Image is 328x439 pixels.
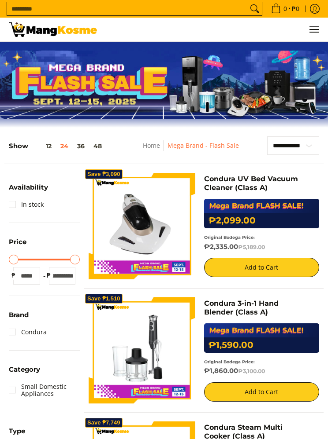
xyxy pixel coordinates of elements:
[238,244,265,250] del: ₱5,189.00
[9,428,25,435] span: Type
[28,143,56,150] button: 12
[87,172,120,177] span: Save ₱3,090
[89,297,195,404] img: Condura 3-in-1 Hand Blender (Class A)
[9,325,47,339] a: Condura
[309,18,319,41] button: Menu
[204,367,320,376] h6: ₱1,860.00
[204,359,255,364] small: Original Bodega Price:
[204,235,255,240] small: Original Bodega Price:
[9,239,26,245] span: Price
[9,312,29,318] span: Brand
[238,368,265,374] del: ₱3,100.00
[87,420,120,425] span: Save ₱7,749
[291,6,301,12] span: ₱0
[87,296,120,301] span: Save ₱1,510
[9,22,97,37] img: MANG KOSME MEGA BRAND FLASH SALE: September 12-15, 2025 l Mang Kosme
[9,142,106,150] h5: Show
[9,239,26,252] summary: Open
[204,258,320,277] button: Add to Cart
[204,213,320,228] h6: ₱2,099.00
[106,18,319,41] nav: Main Menu
[204,337,320,353] h6: ₱1,590.00
[106,18,319,41] ul: Customer Navigation
[268,4,302,14] span: •
[89,143,106,150] button: 48
[45,271,53,280] span: ₱
[9,184,48,198] summary: Open
[9,184,48,191] span: Availability
[9,380,80,401] a: Small Domestic Appliances
[204,299,279,316] a: Condura 3-in-1 Hand Blender (Class A)
[168,141,239,150] a: Mega Brand - Flash Sale
[9,198,44,212] a: In stock
[248,2,262,15] button: Search
[9,312,29,325] summary: Open
[9,366,40,380] summary: Open
[73,143,89,150] button: 36
[9,366,40,373] span: Category
[9,271,18,280] span: ₱
[143,141,160,150] a: Home
[124,140,258,160] nav: Breadcrumbs
[56,143,73,150] button: 24
[282,6,288,12] span: 0
[204,243,320,252] h6: ₱2,335.00
[204,175,298,192] a: Condura UV Bed Vacuum Cleaner (Class A)
[89,173,195,279] img: Condura UV Bed Vacuum Cleaner (Class A)
[204,382,320,402] button: Add to Cart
